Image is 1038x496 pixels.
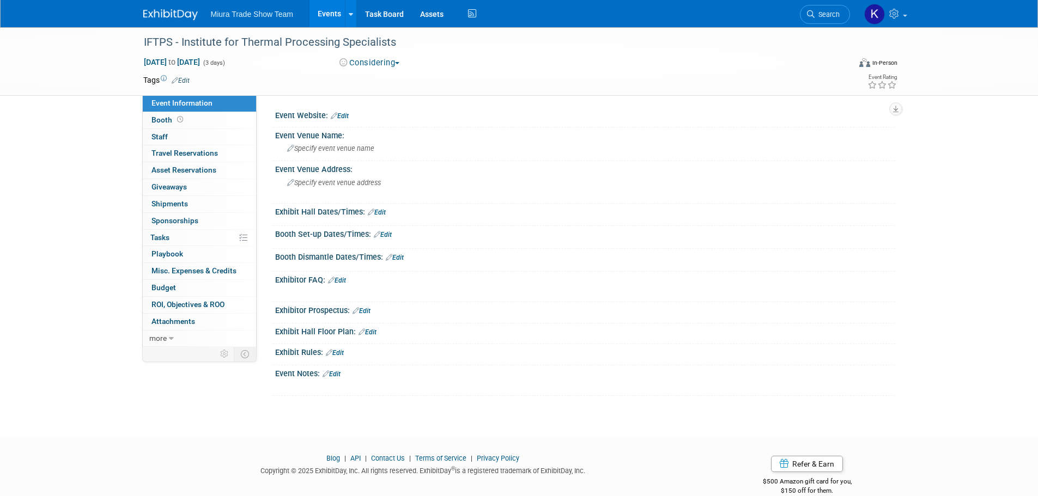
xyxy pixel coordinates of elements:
[151,132,168,141] span: Staff
[151,99,213,107] span: Event Information
[468,454,475,462] span: |
[350,454,361,462] a: API
[872,59,897,67] div: In-Person
[234,347,256,361] td: Toggle Event Tabs
[374,231,392,238] a: Edit
[771,456,843,472] a: Refer & Earn
[215,347,234,361] td: Personalize Event Tab Strip
[477,454,519,462] a: Privacy Policy
[323,370,341,378] a: Edit
[143,162,256,179] a: Asset Reservations
[386,254,404,261] a: Edit
[406,454,414,462] span: |
[275,302,895,316] div: Exhibitor Prospectus:
[143,246,256,262] a: Playbook
[151,149,218,157] span: Travel Reservations
[275,365,895,379] div: Event Notes:
[451,466,455,471] sup: ®
[359,328,377,336] a: Edit
[415,454,466,462] a: Terms of Service
[143,75,190,85] td: Tags
[326,349,344,357] a: Edit
[371,454,405,462] a: Contact Us
[287,144,374,152] span: Specify event venue name
[143,297,256,313] a: ROI, Objectives & ROO
[275,204,895,218] div: Exhibit Hall Dates/Times:
[143,330,256,347] a: more
[143,280,256,296] a: Budget
[275,272,895,286] div: Exhibitor FAQ:
[151,266,236,275] span: Misc. Expenses & Credits
[719,486,895,495] div: $150 off for them.
[336,57,404,69] button: Considering
[275,249,895,263] div: Booth Dismantle Dates/Times:
[175,115,185,124] span: Booth not reserved yet
[143,213,256,229] a: Sponsorships
[211,10,293,19] span: Miura Trade Show Team
[143,129,256,145] a: Staff
[143,230,256,246] a: Tasks
[143,196,256,212] a: Shipments
[143,95,256,112] a: Event Information
[151,283,176,292] span: Budget
[167,58,177,66] span: to
[859,58,870,67] img: Format-Inperson.png
[149,334,167,342] span: more
[151,182,187,191] span: Giveaways
[275,226,895,240] div: Booth Set-up Dates/Times:
[362,454,369,462] span: |
[815,10,840,19] span: Search
[151,166,216,174] span: Asset Reservations
[143,9,198,20] img: ExhibitDay
[719,470,895,495] div: $500 Amazon gift card for you,
[275,107,895,121] div: Event Website:
[140,33,834,52] div: IFTPS - Institute for Thermal Processing Specialists
[151,115,185,124] span: Booth
[143,179,256,195] a: Giveaways
[143,145,256,162] a: Travel Reservations
[151,216,198,225] span: Sponsorships
[275,161,895,175] div: Event Venue Address:
[368,209,386,216] a: Edit
[143,314,256,330] a: Attachments
[287,179,381,187] span: Specify event venue address
[151,199,188,208] span: Shipments
[143,263,256,279] a: Misc. Expenses & Credits
[143,463,703,476] div: Copyright © 2025 ExhibitDay, Inc. All rights reserved. ExhibitDay is a registered trademark of Ex...
[275,127,895,141] div: Event Venue Name:
[143,57,201,67] span: [DATE] [DATE]
[151,317,195,326] span: Attachments
[172,77,190,84] a: Edit
[275,323,895,338] div: Exhibit Hall Floor Plan:
[342,454,349,462] span: |
[202,59,225,66] span: (3 days)
[143,112,256,128] a: Booth
[864,4,885,25] img: Kyle Richards
[331,112,349,120] a: Edit
[326,454,340,462] a: Blog
[328,277,346,284] a: Edit
[867,75,897,80] div: Event Rating
[353,307,371,315] a: Edit
[150,233,169,242] span: Tasks
[151,300,224,309] span: ROI, Objectives & ROO
[151,249,183,258] span: Playbook
[800,5,850,24] a: Search
[275,344,895,358] div: Exhibit Rules:
[786,57,898,73] div: Event Format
